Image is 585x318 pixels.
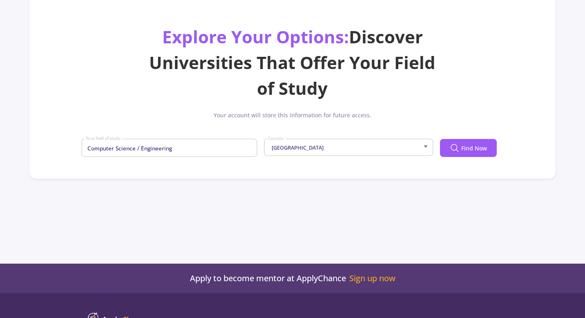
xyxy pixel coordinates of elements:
[39,111,546,126] div: Your account will store this information for future access.
[162,25,349,48] span: Explore Your Options:
[440,139,497,157] button: Find Now
[145,24,440,101] div: Discover Universities That Offer Your Field of Study
[270,144,324,151] span: [GEOGRAPHIC_DATA]
[349,273,395,283] a: Sign up now
[461,144,487,152] span: Find Now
